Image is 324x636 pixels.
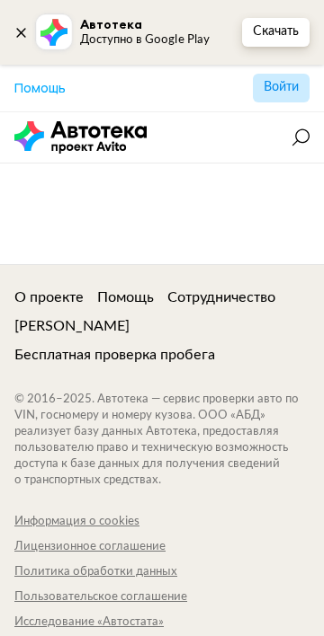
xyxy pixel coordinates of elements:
a: О проекте [14,287,84,307]
a: Пользовательское соглашение [14,589,229,605]
div: Автотека [80,16,210,32]
span: Войти [264,81,299,93]
a: Лицензионное соглашение [14,539,229,555]
a: Политика обработки данных [14,564,229,580]
a: Исследование «Автостата» [14,614,229,631]
div: © 2016– 2025 . Автотека — сервис проверки авто по VIN, госномеру и номеру кузова. ООО «АБД» реали... [14,392,310,489]
button: Войти [253,74,310,102]
span: Скачать [253,25,299,38]
a: Бесплатная проверка пробега [14,345,215,365]
a: [PERSON_NAME] [14,316,130,336]
button: Скачать [242,18,310,47]
div: Доступно в Google Play [80,32,210,49]
a: Сотрудничество [167,287,275,307]
img: svg+xml;base64,PHN2ZyB4bWxucz0iaHR0cDovL3d3dy53My5vcmcvMjAwMC9zdmciIHdpZHRoPSI1MCIgaGVpZ2h0PSI1MS... [31,10,76,55]
a: Информация о cookies [14,514,229,530]
a: Помощь [14,79,66,97]
a: Помощь [97,287,154,307]
span: Помощь [14,79,66,96]
a: АвтотекаДоступно в Google PlayСкачать [31,10,324,55]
